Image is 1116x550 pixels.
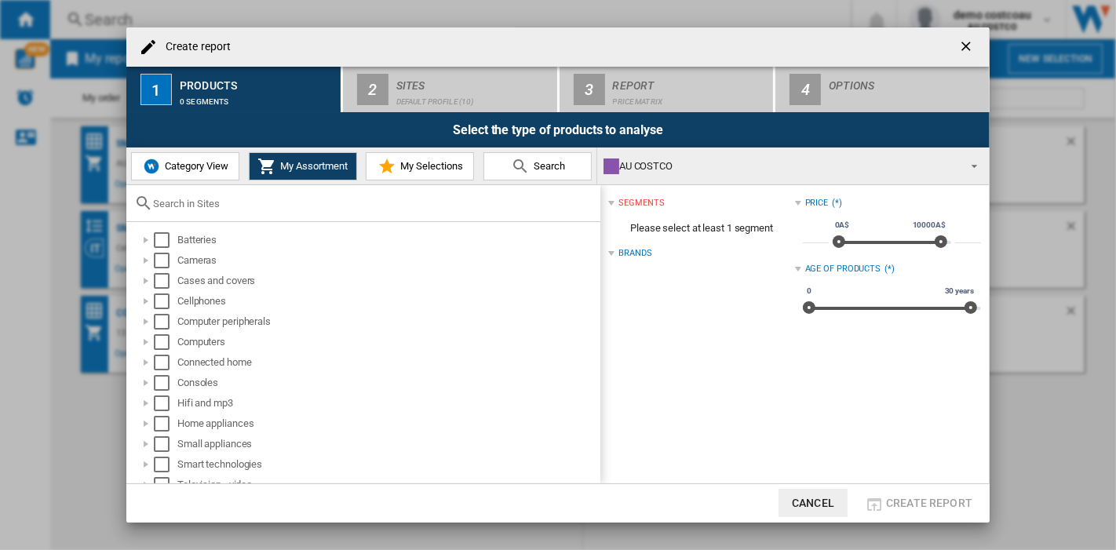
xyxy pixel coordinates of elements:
[154,416,177,432] md-checkbox: Select
[177,334,598,350] div: Computers
[805,197,829,209] div: Price
[153,198,593,209] input: Search in Sites
[154,232,177,248] md-checkbox: Select
[177,253,598,268] div: Cameras
[177,375,598,391] div: Consoles
[952,31,983,63] button: getI18NText('BUTTONS.CLOSE_DIALOG')
[154,293,177,309] md-checkbox: Select
[886,497,972,509] span: Create report
[829,73,983,89] div: Options
[530,160,565,172] span: Search
[249,152,357,180] button: My Assortment
[126,112,990,148] div: Select the type of products to analyse
[396,89,551,106] div: Default profile (10)
[833,219,852,231] span: 0A$
[161,160,228,172] span: Category View
[158,39,231,55] h4: Create report
[131,152,239,180] button: Category View
[177,416,598,432] div: Home appliances
[140,74,172,105] div: 1
[958,38,977,57] ng-md-icon: getI18NText('BUTTONS.CLOSE_DIALOG')
[483,152,592,180] button: Search
[154,395,177,411] md-checkbox: Select
[805,263,881,275] div: Age of products
[154,273,177,289] md-checkbox: Select
[180,89,334,106] div: 0 segments
[804,285,814,297] span: 0
[177,457,598,472] div: Smart technologies
[154,253,177,268] md-checkbox: Select
[618,247,651,260] div: Brands
[860,489,977,517] button: Create report
[154,477,177,493] md-checkbox: Select
[357,74,388,105] div: 2
[276,160,348,172] span: My Assortment
[126,67,342,112] button: 1 Products 0 segments
[613,73,768,89] div: Report
[177,314,598,330] div: Computer peripherals
[177,293,598,309] div: Cellphones
[154,355,177,370] md-checkbox: Select
[779,489,848,517] button: Cancel
[154,436,177,452] md-checkbox: Select
[154,375,177,391] md-checkbox: Select
[943,285,976,297] span: 30 years
[177,436,598,452] div: Small appliances
[790,74,821,105] div: 4
[396,73,551,89] div: Sites
[154,314,177,330] md-checkbox: Select
[775,67,990,112] button: 4 Options
[613,89,768,106] div: Price Matrix
[177,477,598,493] div: Television - video
[366,152,474,180] button: My Selections
[396,160,463,172] span: My Selections
[574,74,605,105] div: 3
[608,213,794,243] span: Please select at least 1 segment
[177,395,598,411] div: Hifi and mp3
[180,73,334,89] div: Products
[604,155,957,177] div: AU COSTCO
[177,273,598,289] div: Cases and covers
[910,219,948,231] span: 10000A$
[618,197,664,209] div: segments
[142,157,161,176] img: wiser-icon-blue.png
[177,232,598,248] div: Batteries
[560,67,775,112] button: 3 Report Price Matrix
[177,355,598,370] div: Connected home
[343,67,559,112] button: 2 Sites Default profile (10)
[154,457,177,472] md-checkbox: Select
[154,334,177,350] md-checkbox: Select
